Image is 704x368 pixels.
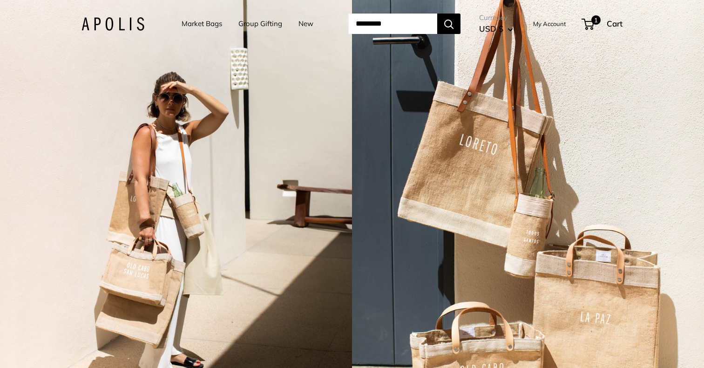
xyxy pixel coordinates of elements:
a: 1 Cart [582,16,623,31]
a: Market Bags [182,17,222,30]
img: Apolis [81,17,144,31]
a: My Account [533,18,566,29]
a: New [298,17,313,30]
span: USD $ [479,24,503,34]
button: Search [437,14,460,34]
button: USD $ [479,21,513,36]
span: Cart [607,19,623,28]
span: Currency [479,11,513,24]
a: Group Gifting [238,17,282,30]
input: Search... [348,14,437,34]
span: 1 [591,15,601,25]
